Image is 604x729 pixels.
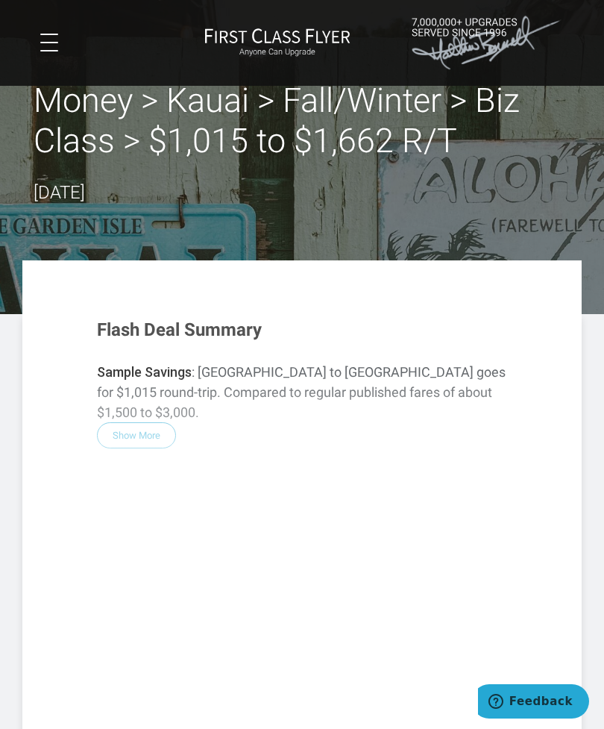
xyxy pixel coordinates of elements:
h3: Flash Deal Summary [97,320,507,340]
a: First Class FlyerAnyone Can Upgrade [204,28,350,57]
img: First Class Flyer [204,28,350,43]
h2: Money > Kauai > Fall/Winter > Biz Class > $1,015 to $1,662 R/T [34,81,570,161]
iframe: Opens a widget where you can find more information [478,684,589,722]
time: [DATE] [34,182,85,203]
small: Anyone Can Upgrade [204,47,350,57]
